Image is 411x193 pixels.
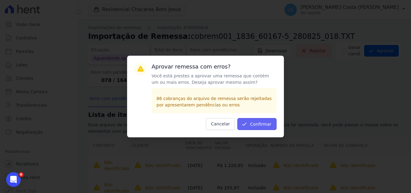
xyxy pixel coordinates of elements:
[237,118,277,130] button: Confirmar
[19,172,24,177] span: 6
[152,73,277,86] p: Você está prestes a aprovar uma remessa que contém um ou mais erros. Deseja aprovar mesmo assim?
[6,172,21,187] iframe: Intercom live chat
[206,118,235,130] button: Cancelar
[152,63,277,70] h3: Aprovar remessa com erros?
[156,95,272,108] p: 86 cobranças do arquivo de remessa serão rejeitadas por apresentarem pendências ou erros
